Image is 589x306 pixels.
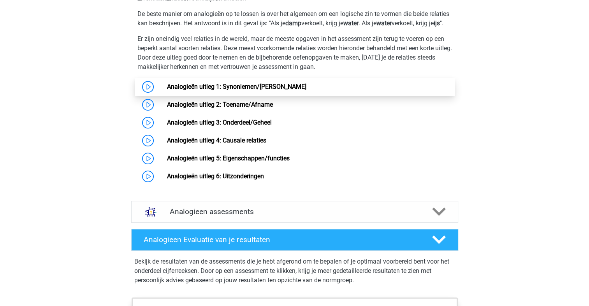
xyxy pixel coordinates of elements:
[167,155,290,162] a: Analogieën uitleg 5: Eigenschappen/functies
[167,172,264,180] a: Analogieën uitleg 6: Uitzonderingen
[167,83,306,90] a: Analogieën uitleg 1: Synoniemen/[PERSON_NAME]
[134,257,455,285] p: Bekijk de resultaten van de assessments die je hebt afgerond om te bepalen of je optimaal voorber...
[285,19,301,27] b: damp
[376,19,392,27] b: water
[137,34,452,72] p: Er zijn oneindig veel relaties in de wereld, maar de meeste opgaven in het assessment zijn terug ...
[343,19,359,27] b: water
[167,137,266,144] a: Analogieën uitleg 4: Causale relaties
[141,202,161,222] img: analogieen assessments
[167,119,272,126] a: Analogieën uitleg 3: Onderdeel/Geheel
[128,229,461,251] a: Analogieen Evaluatie van je resultaten
[128,201,461,223] a: assessments Analogieen assessments
[170,207,420,216] h4: Analogieen assessments
[434,19,440,27] b: ijs
[167,101,273,108] a: Analogieën uitleg 2: Toename/Afname
[144,235,420,244] h4: Analogieen Evaluatie van je resultaten
[137,9,452,28] p: De beste manier om analogieën op te lossen is over het algemeen om een logische zin te vormen die...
